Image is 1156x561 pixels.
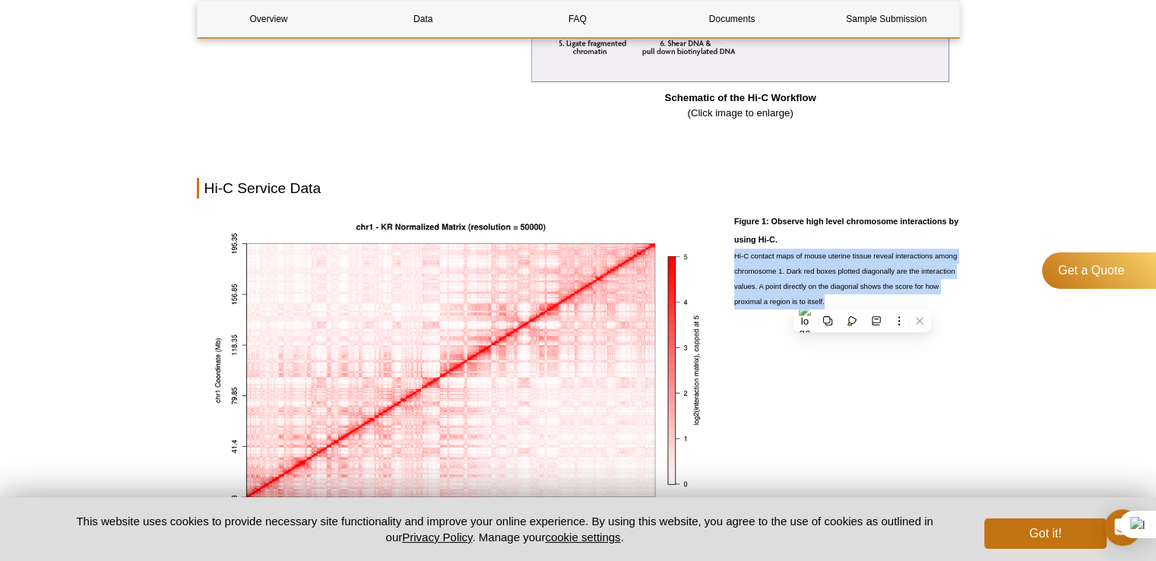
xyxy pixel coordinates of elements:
[984,518,1106,549] button: Got it!
[352,1,495,37] a: Data
[197,210,723,559] div: (Click image to enlarge)
[50,513,960,545] p: This website uses cookies to provide necessary site functionality and improve your online experie...
[197,178,960,198] h2: Hi-C Service Data
[521,90,960,121] p: (Click image to enlarge)
[665,92,816,103] strong: Schematic of the Hi-C Workflow
[545,531,620,544] button: cookie settings
[1104,509,1141,546] div: Open Intercom Messenger
[402,531,472,544] a: Privacy Policy
[734,212,960,249] h3: Figure 1: Observe high level chromosome interactions by using Hi-C.
[734,249,960,309] p: Hi-C contact maps of mouse uterine tissue reveal interactions among chromosome 1. Dark red boxes ...
[660,1,803,37] a: Documents
[198,1,340,37] a: Overview
[506,1,649,37] a: FAQ
[1042,252,1156,289] a: Get a Quote
[213,210,707,539] img: Observe high level chromosome interactions by using Hi-C.
[815,1,958,37] a: Sample Submission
